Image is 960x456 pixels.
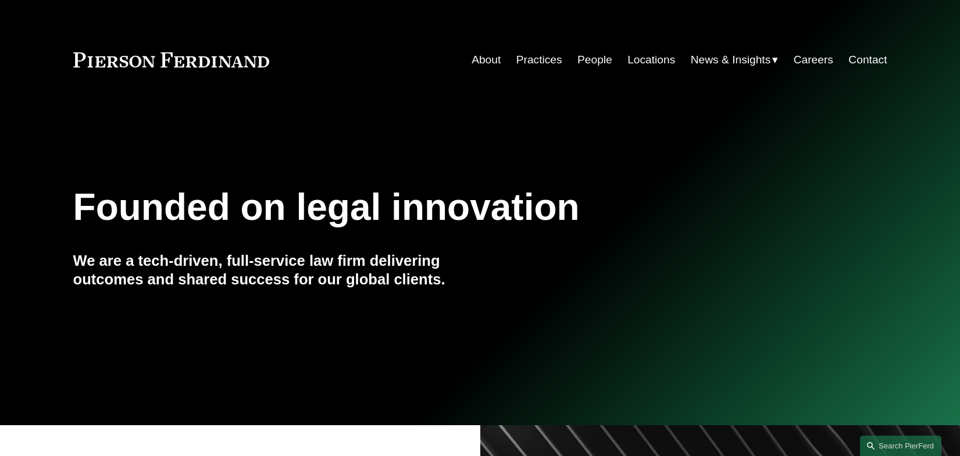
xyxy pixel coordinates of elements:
[73,251,480,289] h4: We are a tech-driven, full-service law firm delivering outcomes and shared success for our global...
[472,49,501,71] a: About
[691,49,779,71] a: folder dropdown
[848,49,887,71] a: Contact
[73,186,752,229] h1: Founded on legal innovation
[691,50,771,70] span: News & Insights
[577,49,612,71] a: People
[516,49,562,71] a: Practices
[860,436,941,456] a: Search this site
[794,49,833,71] a: Careers
[627,49,675,71] a: Locations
